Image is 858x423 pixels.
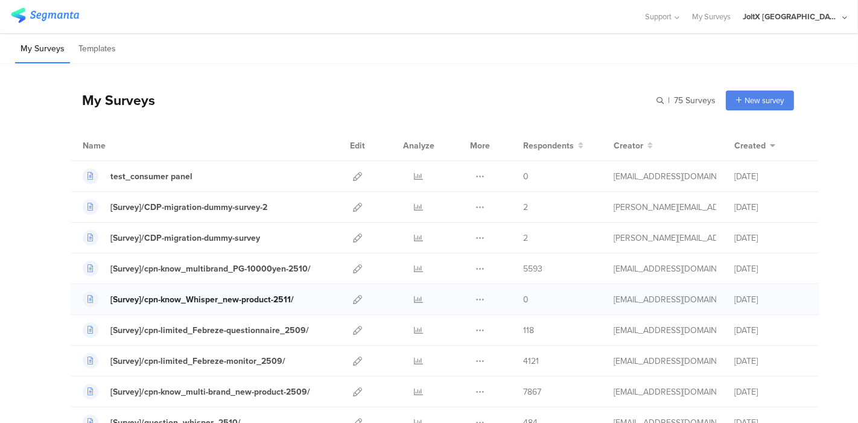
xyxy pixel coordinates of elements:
div: kumai.ik@pg.com [614,170,716,183]
span: 7867 [523,386,541,398]
a: [Survey]/cpn-know_Whisper_new-product-2511/ [83,291,294,307]
a: [Survey]/cpn-know_multibrand_PG-10000yen-2510/ [83,261,311,276]
img: segmanta logo [11,8,79,23]
div: [Survey]/CDP-migration-dummy-survey [110,232,260,244]
span: 118 [523,324,534,337]
div: [Survey]/cpn-limited_Febreze-monitor_2509/ [110,355,285,367]
div: [DATE] [734,262,807,275]
span: 2 [523,201,528,214]
div: praharaj.sp.1@pg.com [614,201,716,214]
div: Edit [345,130,370,161]
div: [DATE] [734,293,807,306]
div: praharaj.sp.1@pg.com [614,232,716,244]
div: [Survey]/cpn-know_multibrand_PG-10000yen-2510/ [110,262,311,275]
div: My Surveys [70,90,155,110]
a: [Survey]/cpn-know_multi-brand_new-product-2509/ [83,384,310,399]
div: kumai.ik@pg.com [614,324,716,337]
button: Created [734,139,775,152]
div: [DATE] [734,324,807,337]
div: [Survey]/CDP-migration-dummy-survey-2 [110,201,267,214]
span: New survey [745,95,784,106]
span: Support [646,11,672,22]
span: 2 [523,232,528,244]
span: 4121 [523,355,539,367]
div: [DATE] [734,355,807,367]
a: test_consumer panel [83,168,192,184]
li: Templates [73,35,121,63]
span: 0 [523,293,529,306]
div: [DATE] [734,170,807,183]
span: 5593 [523,262,542,275]
div: kumai.ik@pg.com [614,293,716,306]
span: 0 [523,170,529,183]
div: kumai.ik@pg.com [614,386,716,398]
div: test_consumer panel [110,170,192,183]
li: My Surveys [15,35,70,63]
a: [Survey]/CDP-migration-dummy-survey [83,230,260,246]
a: [Survey]/cpn-limited_Febreze-monitor_2509/ [83,353,285,369]
div: [Survey]/cpn-know_Whisper_new-product-2511/ [110,293,294,306]
span: Created [734,139,766,152]
button: Respondents [523,139,583,152]
button: Creator [614,139,653,152]
div: More [467,130,493,161]
div: JoltX [GEOGRAPHIC_DATA] [743,11,839,22]
div: Analyze [401,130,437,161]
div: [Survey]/cpn-know_multi-brand_new-product-2509/ [110,386,310,398]
div: [DATE] [734,386,807,398]
div: [Survey]/cpn-limited_Febreze-questionnaire_2509/ [110,324,309,337]
a: [Survey]/CDP-migration-dummy-survey-2 [83,199,267,215]
div: kumai.ik@pg.com [614,355,716,367]
div: [DATE] [734,232,807,244]
a: [Survey]/cpn-limited_Febreze-questionnaire_2509/ [83,322,309,338]
div: Name [83,139,155,152]
div: kumai.ik@pg.com [614,262,716,275]
div: [DATE] [734,201,807,214]
span: Respondents [523,139,574,152]
span: 75 Surveys [674,94,716,107]
span: | [666,94,672,107]
span: Creator [614,139,643,152]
